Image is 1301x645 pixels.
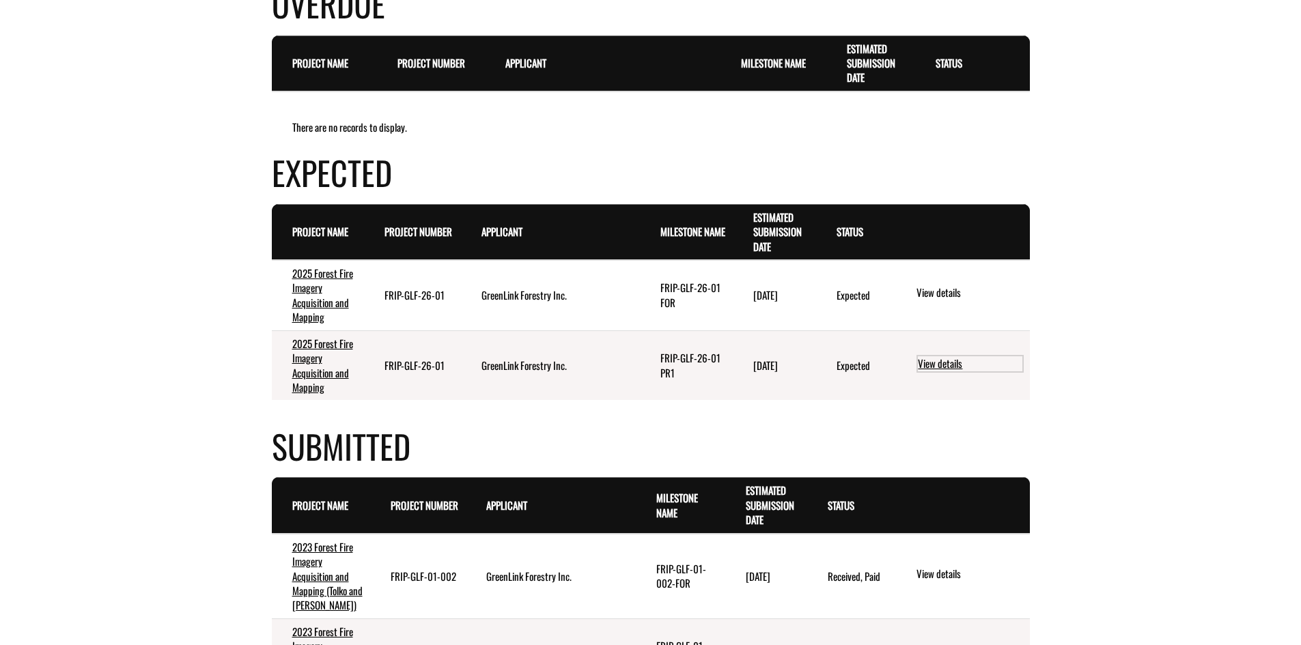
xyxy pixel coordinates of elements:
[292,55,348,70] a: Project Name
[936,55,962,70] a: Status
[847,41,895,85] a: Estimated Submission Date
[486,498,527,513] a: Applicant
[894,330,1029,400] td: action menu
[894,260,1029,330] td: action menu
[816,330,895,400] td: Expected
[746,483,794,527] a: Estimated Submission Date
[384,224,452,239] a: Project Number
[391,498,458,513] a: Project Number
[292,336,353,395] a: 2025 Forest Fire Imagery Acquisition and Mapping
[272,148,1030,197] h4: Expected
[466,534,635,619] td: GreenLink Forestry Inc.
[505,55,546,70] a: Applicant
[292,498,348,513] a: Project Name
[272,330,364,400] td: 2025 Forest Fire Imagery Acquisition and Mapping
[272,534,370,619] td: 2023 Forest Fire Imagery Acquisition and Mapping (Tolko and Vanderwell)
[725,534,807,619] td: 2/15/2025
[807,534,895,619] td: Received, Paid
[397,55,465,70] a: Project Number
[461,330,640,400] td: GreenLink Forestry Inc.
[481,224,522,239] a: Applicant
[753,358,778,373] time: [DATE]
[917,567,1024,583] a: View details
[894,534,1029,619] td: action menu
[828,498,854,513] a: Status
[656,490,698,519] a: Milestone Name
[370,534,466,619] td: FRIP-GLF-01-002
[292,224,348,239] a: Project Name
[292,266,353,324] a: 2025 Forest Fire Imagery Acquisition and Mapping
[364,330,461,400] td: FRIP-GLF-26-01
[917,285,1024,302] a: View details
[837,224,863,239] a: Status
[292,539,363,613] a: 2023 Forest Fire Imagery Acquisition and Mapping (Tolko and [PERSON_NAME])
[894,478,1029,534] th: Actions
[461,260,640,330] td: GreenLink Forestry Inc.
[917,355,1024,373] a: View details
[753,210,802,254] a: Estimated Submission Date
[733,330,816,400] td: 10/30/2025
[272,120,1030,134] div: There are no records to display.
[816,260,895,330] td: Expected
[741,55,806,70] a: Milestone Name
[733,260,816,330] td: 3/30/2026
[746,569,770,584] time: [DATE]
[272,422,1030,470] h4: Submitted
[894,204,1029,260] th: Actions
[640,330,733,400] td: FRIP-GLF-26-01 PR1
[272,260,364,330] td: 2025 Forest Fire Imagery Acquisition and Mapping
[1003,35,1029,91] th: Actions
[753,287,778,302] time: [DATE]
[364,260,461,330] td: FRIP-GLF-26-01
[640,260,733,330] td: FRIP-GLF-26-01 FOR
[660,224,725,239] a: Milestone Name
[636,534,725,619] td: FRIP-GLF-01-002-FOR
